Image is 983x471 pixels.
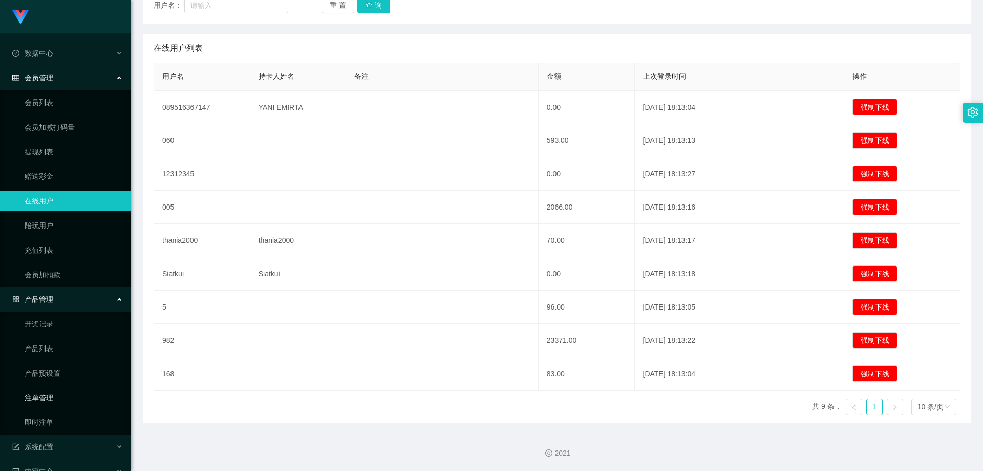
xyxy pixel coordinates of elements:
button: 强制下线 [852,132,897,149]
span: 在线用户列表 [154,42,203,54]
li: 共 9 条， [812,399,842,415]
i: 图标: form [12,443,19,450]
button: 强制下线 [852,99,897,115]
a: 产品预设置 [25,363,123,383]
td: thania2000 [250,224,347,257]
span: 用户名 [162,72,184,80]
a: 即时注单 [25,412,123,433]
button: 强制下线 [852,332,897,349]
a: 在线用户 [25,191,123,211]
a: 赠送彩金 [25,166,123,187]
td: YANI EMIRTA [250,91,347,124]
span: 持卡人姓名 [259,72,294,80]
td: 96.00 [539,291,635,324]
td: 70.00 [539,224,635,257]
li: 上一页 [846,399,862,415]
span: 上次登录时间 [643,72,686,80]
div: 2021 [139,448,975,459]
td: 168 [154,357,250,391]
a: 1 [867,399,882,415]
td: [DATE] 18:13:18 [635,257,845,291]
td: Siatkui [250,257,347,291]
span: 操作 [852,72,867,80]
i: 图标: setting [967,107,978,118]
button: 强制下线 [852,232,897,249]
div: 10 条/页 [917,399,944,415]
a: 会员加减打码量 [25,117,123,137]
span: 会员管理 [12,74,53,82]
td: 593.00 [539,124,635,157]
td: 12312345 [154,157,250,191]
button: 强制下线 [852,299,897,315]
i: 图标: left [851,404,857,411]
i: 图标: right [892,404,898,411]
td: 089516367147 [154,91,250,124]
td: thania2000 [154,224,250,257]
td: Siatkui [154,257,250,291]
i: 图标: copyright [545,449,552,457]
span: 数据中心 [12,49,53,57]
a: 充值列表 [25,240,123,260]
td: 2066.00 [539,191,635,224]
td: 0.00 [539,257,635,291]
li: 下一页 [887,399,903,415]
td: 005 [154,191,250,224]
img: logo.9652507e.png [12,10,29,25]
td: [DATE] 18:13:04 [635,91,845,124]
a: 陪玩用户 [25,215,123,236]
i: 图标: down [944,404,950,411]
i: 图标: table [12,74,19,81]
i: 图标: appstore-o [12,296,19,303]
a: 开奖记录 [25,314,123,334]
td: 0.00 [539,91,635,124]
span: 产品管理 [12,295,53,303]
td: [DATE] 18:13:04 [635,357,845,391]
button: 强制下线 [852,199,897,215]
button: 强制下线 [852,265,897,282]
a: 会员加扣款 [25,264,123,285]
td: [DATE] 18:13:13 [635,124,845,157]
td: 0.00 [539,157,635,191]
td: 5 [154,291,250,324]
button: 强制下线 [852,166,897,182]
td: [DATE] 18:13:05 [635,291,845,324]
td: [DATE] 18:13:22 [635,324,845,357]
td: [DATE] 18:13:16 [635,191,845,224]
li: 1 [866,399,883,415]
a: 产品列表 [25,338,123,359]
a: 注单管理 [25,387,123,408]
span: 金额 [547,72,561,80]
td: [DATE] 18:13:27 [635,157,845,191]
button: 强制下线 [852,365,897,382]
span: 系统配置 [12,443,53,451]
td: 060 [154,124,250,157]
td: 982 [154,324,250,357]
span: 备注 [354,72,369,80]
i: 图标: check-circle-o [12,50,19,57]
a: 会员列表 [25,92,123,113]
td: 83.00 [539,357,635,391]
a: 提现列表 [25,141,123,162]
td: 23371.00 [539,324,635,357]
td: [DATE] 18:13:17 [635,224,845,257]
